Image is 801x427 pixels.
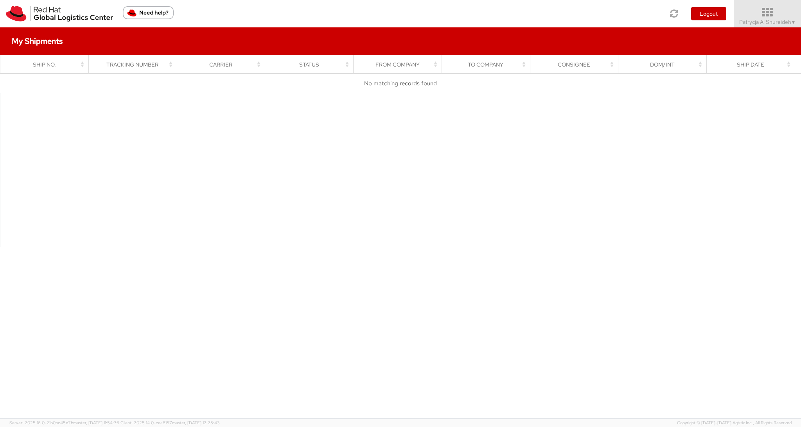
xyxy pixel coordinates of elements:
[272,61,351,68] div: Status
[172,420,220,425] span: master, [DATE] 12:25:43
[95,61,174,68] div: Tracking Number
[714,61,792,68] div: Ship Date
[739,18,796,25] span: Patrycja Al Shureideh
[791,19,796,25] span: ▼
[6,6,113,22] img: rh-logistics-00dfa346123c4ec078e1.svg
[9,420,119,425] span: Server: 2025.16.0-21b0bc45e7b
[7,61,86,68] div: Ship No.
[12,37,63,45] h4: My Shipments
[677,420,792,426] span: Copyright © [DATE]-[DATE] Agistix Inc., All Rights Reserved
[449,61,527,68] div: To Company
[123,6,174,19] button: Need help?
[73,420,119,425] span: master, [DATE] 11:54:36
[691,7,726,20] button: Logout
[184,61,262,68] div: Carrier
[120,420,220,425] span: Client: 2025.14.0-cea8157
[625,61,704,68] div: Dom/Int
[361,61,439,68] div: From Company
[537,61,616,68] div: Consignee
